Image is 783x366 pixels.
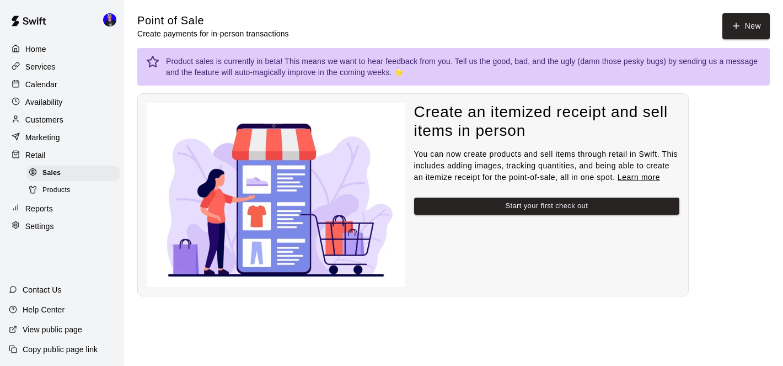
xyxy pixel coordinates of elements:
[26,183,120,198] div: Products
[9,129,115,146] a: Marketing
[26,166,120,181] div: Sales
[9,76,115,93] a: Calendar
[137,28,289,39] p: Create payments for in-person transactions
[137,13,289,28] h5: Point of Sale
[25,114,63,125] p: Customers
[26,182,124,199] a: Products
[9,147,115,163] a: Retail
[42,168,61,179] span: Sales
[25,44,46,55] p: Home
[9,59,115,75] a: Services
[722,13,770,39] button: New
[414,150,678,182] span: You can now create products and sell items through retail in Swift. This includes adding images, ...
[103,13,116,26] img: Tyler LeClair
[9,112,115,128] a: Customers
[25,150,46,161] p: Retail
[147,103,405,288] img: Nothing to see here
[25,132,60,143] p: Marketing
[9,41,115,57] a: Home
[42,185,71,196] span: Products
[25,61,56,72] p: Services
[101,9,124,31] div: Tyler LeClair
[414,103,679,141] h4: Create an itemized receipt and sell items in person
[26,165,124,182] a: Sales
[166,51,761,82] div: Product sales is currently in beta! This means we want to hear feedback from you. Tell us the goo...
[25,221,54,232] p: Settings
[25,79,57,90] p: Calendar
[9,200,115,217] a: Reports
[23,344,98,355] p: Copy public page link
[9,94,115,110] a: Availability
[23,304,65,315] p: Help Center
[25,97,63,108] p: Availability
[25,203,53,214] p: Reports
[618,173,660,182] a: Learn more
[414,198,679,215] button: Start your first check out
[23,284,62,295] p: Contact Us
[23,324,82,335] p: View public page
[9,218,115,235] a: Settings
[679,57,758,66] a: sending us a message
